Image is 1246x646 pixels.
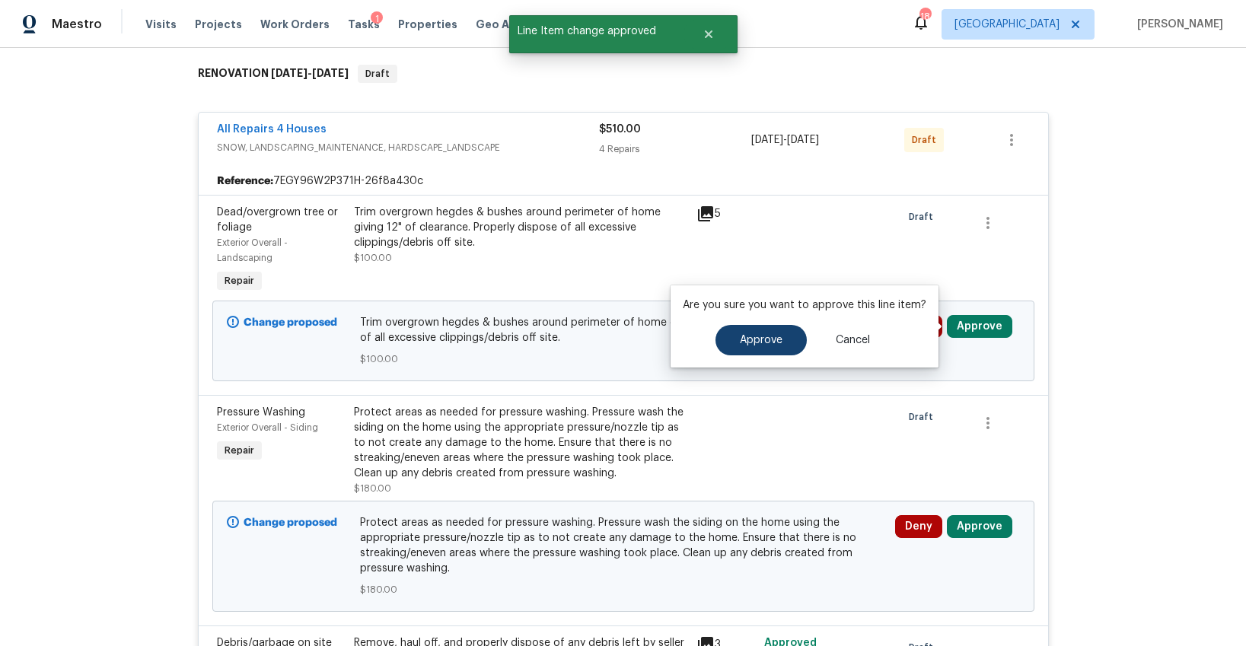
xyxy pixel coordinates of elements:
span: Draft [912,132,942,148]
span: Repair [218,273,260,288]
span: Exterior Overall - Siding [217,423,318,432]
span: [DATE] [787,135,819,145]
span: Maestro [52,17,102,32]
span: Draft [909,209,939,224]
span: $100.00 [360,352,886,367]
span: - [751,132,819,148]
button: Approve [947,315,1012,338]
span: $510.00 [599,124,641,135]
button: Cancel [811,325,894,355]
span: $180.00 [354,484,391,493]
div: 1 [371,11,383,27]
p: Are you sure you want to approve this line item? [683,298,926,313]
span: [DATE] [751,135,783,145]
button: Deny [895,515,942,538]
span: Protect areas as needed for pressure washing. Pressure wash the siding on the home using the appr... [360,515,886,576]
div: 18 [919,9,930,24]
span: Work Orders [260,17,330,32]
span: [GEOGRAPHIC_DATA] [954,17,1060,32]
span: Cancel [836,335,870,346]
span: Geo Assignments [476,17,575,32]
span: Dead/overgrown tree or foliage [217,207,338,233]
div: Protect areas as needed for pressure washing. Pressure wash the siding on the home using the appr... [354,405,687,481]
div: Trim overgrown hegdes & bushes around perimeter of home giving 12" of clearance. Properly dispose... [354,205,687,250]
button: Close [684,19,734,49]
span: Trim overgrown hegdes & bushes around perimeter of home giving 12" of clearance. Properly dispose... [360,315,886,345]
span: SNOW, LANDSCAPING_MAINTENANCE, HARDSCAPE_LANDSCAPE [217,140,599,155]
span: $180.00 [360,582,886,597]
span: Properties [398,17,457,32]
h6: RENOVATION [198,65,349,83]
span: Line Item change approved [509,15,684,47]
span: Visits [145,17,177,32]
span: [PERSON_NAME] [1131,17,1223,32]
span: - [271,68,349,78]
button: Approve [947,515,1012,538]
span: Draft [359,66,396,81]
span: Draft [909,409,939,425]
div: 7EGY96W2P371H-26f8a430c [199,167,1048,195]
span: [DATE] [271,68,308,78]
span: Repair [218,443,260,458]
span: [DATE] [312,68,349,78]
b: Change proposed [244,517,337,528]
span: Projects [195,17,242,32]
span: $100.00 [354,253,392,263]
a: All Repairs 4 Houses [217,124,327,135]
div: RENOVATION [DATE]-[DATE]Draft [193,49,1053,98]
button: Approve [715,325,807,355]
b: Change proposed [244,317,337,328]
span: Approve [740,335,782,346]
span: Pressure Washing [217,407,305,418]
div: 5 [696,205,756,223]
div: 4 Repairs [599,142,752,157]
span: Tasks [348,19,380,30]
b: Reference: [217,173,273,189]
span: Exterior Overall - Landscaping [217,238,288,263]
